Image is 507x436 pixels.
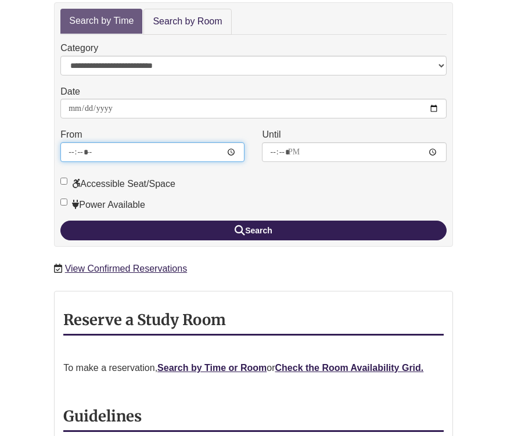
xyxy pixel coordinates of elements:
strong: Guidelines [63,407,142,426]
label: From [60,127,82,142]
p: To make a reservation, or [63,361,444,376]
label: Power Available [60,197,145,212]
a: Check the Room Availability Grid. [275,363,424,373]
a: Search by Room [143,9,231,35]
button: Search [60,221,447,240]
input: Power Available [60,199,67,206]
a: Search by Time [60,9,142,34]
label: Accessible Seat/Space [60,176,175,192]
a: View Confirmed Reservations [65,264,187,273]
input: Accessible Seat/Space [60,178,67,185]
strong: Reserve a Study Room [63,311,226,329]
label: Date [60,84,80,99]
label: Category [60,41,98,56]
a: Search by Time or Room [157,363,267,373]
label: Until [262,127,281,142]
